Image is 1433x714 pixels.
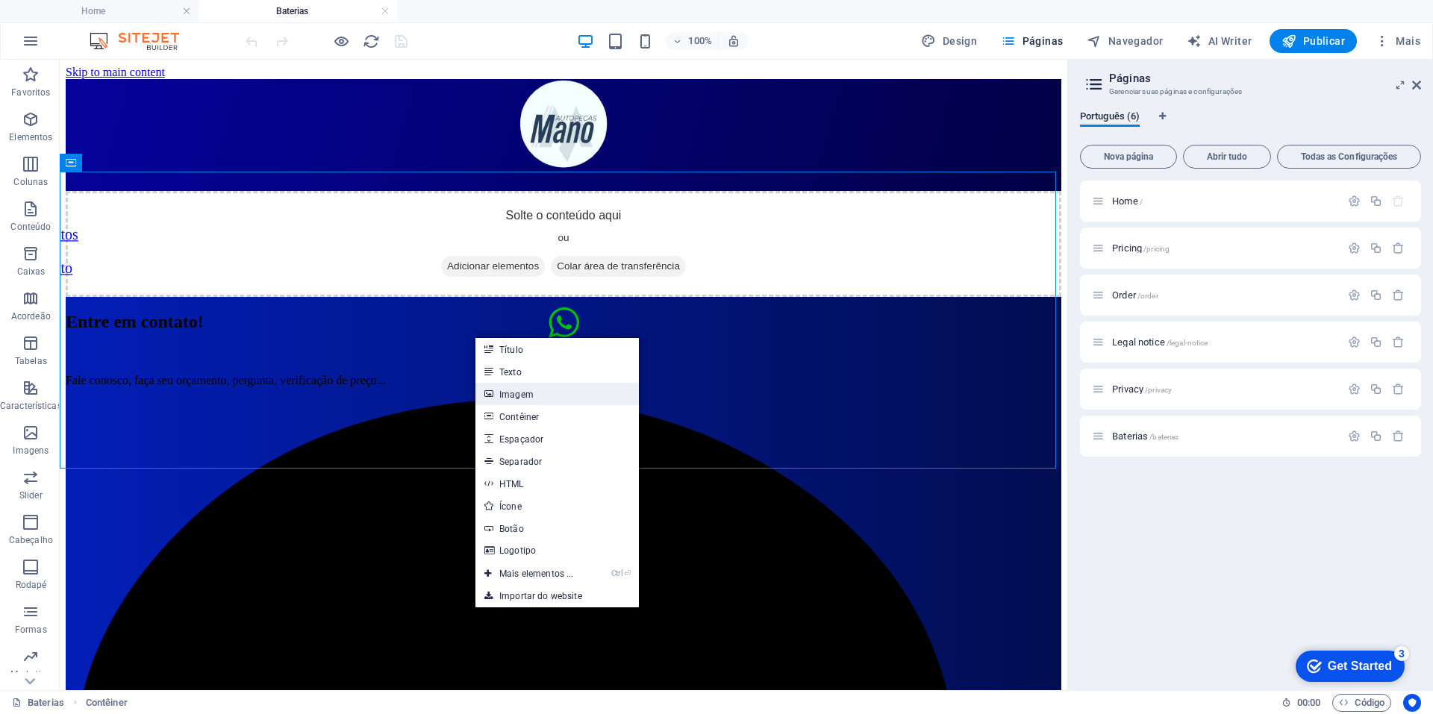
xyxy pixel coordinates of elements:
button: reload [362,32,380,50]
span: Mais [1375,34,1420,48]
div: Duplicar [1370,383,1382,395]
div: Duplicar [1370,289,1382,301]
div: Design (Ctrl+Alt+Y) [915,29,983,53]
a: Botão [475,517,639,539]
div: Home/ [1108,196,1340,206]
button: Publicar [1270,29,1357,53]
span: Abrir tudo [1190,152,1264,161]
p: Elementos [9,131,52,143]
a: Logotipo [475,539,639,562]
a: Separador [475,450,639,472]
a: Texto [475,360,639,383]
span: Navegador [1087,34,1163,48]
nav: breadcrumb [86,694,128,712]
a: Contêiner [475,405,639,428]
p: Favoritos [11,87,50,98]
p: Imagens [13,445,49,457]
span: Código [1339,694,1384,712]
p: Rodapé [16,579,47,591]
div: Remover [1392,383,1405,395]
a: HTML [475,472,639,495]
p: Caixas [17,266,46,278]
div: Get Started [40,16,104,30]
h3: Gerenciar suas páginas e configurações [1109,85,1391,98]
span: /pricing [1143,245,1170,253]
div: Remover [1392,430,1405,442]
button: Código [1332,694,1391,712]
div: Duplicar [1370,336,1382,348]
div: A página inicial não pode ser excluída [1392,195,1405,207]
span: Design [921,34,977,48]
span: Clique para abrir a página [1112,289,1158,301]
p: Slider [19,489,43,501]
p: Acordeão [11,310,51,322]
button: Nova página [1080,145,1177,169]
a: Imagem [475,383,639,405]
div: Duplicar [1370,195,1382,207]
div: Remover [1392,242,1405,254]
a: Espaçador [475,428,639,450]
span: Páginas [1001,34,1063,48]
span: Clique para abrir a página [1112,195,1143,207]
span: AI Writer [1187,34,1252,48]
div: 3 [107,3,122,18]
h4: Baterias [199,3,397,19]
a: Ctrl⏎Mais elementos ... [475,563,583,585]
button: Clique aqui para sair do modo de visualização e continuar editando [332,32,350,50]
button: 100% [666,32,719,50]
p: Conteúdo [10,221,51,233]
p: Marketing [10,668,51,680]
span: : [1308,697,1310,708]
i: ⏎ [624,569,631,578]
div: Configurações [1348,289,1361,301]
a: Título [475,338,639,360]
p: Colunas [13,176,48,188]
div: Remover [1392,336,1405,348]
img: Editor Logo [86,32,198,50]
p: Tabelas [15,355,47,367]
a: Ícone [475,495,639,517]
button: Páginas [995,29,1069,53]
div: Configurações [1348,430,1361,442]
span: /order [1137,292,1158,300]
h6: Tempo de sessão [1281,694,1321,712]
span: /baterias [1149,433,1178,441]
div: Configurações [1348,242,1361,254]
h2: Páginas [1109,72,1421,85]
span: / [1140,198,1143,206]
div: Order/order [1108,290,1340,300]
span: Português (6) [1080,107,1140,128]
a: Skip to main content [6,6,105,19]
button: Todas as Configurações [1277,145,1421,169]
button: AI Writer [1181,29,1258,53]
div: Configurações [1348,383,1361,395]
span: Pricing [1112,242,1170,254]
div: Duplicar [1370,242,1382,254]
span: /legal-notice [1167,339,1208,347]
div: Remover [1392,289,1405,301]
div: Pricing/pricing [1108,243,1340,253]
span: Privacy [1112,383,1172,395]
i: Recarregar página [363,33,380,50]
div: Privacy/privacy [1108,384,1340,394]
div: Solte o conteúdo aqui [6,131,1002,237]
button: Design [915,29,983,53]
h6: 100% [688,32,712,50]
div: Configurações [1348,195,1361,207]
a: Importar do website [475,585,639,607]
div: Baterias/baterias [1108,431,1340,441]
button: Abrir tudo [1183,145,1271,169]
span: Clique para selecionar. Clique duas vezes para editar [86,694,128,712]
span: Todas as Configurações [1284,152,1414,161]
button: Usercentrics [1403,694,1421,712]
i: Ctrl [611,569,623,578]
span: Clique para abrir a página [1112,336,1208,348]
p: Formas [15,624,47,636]
span: Baterias [1112,430,1178,442]
div: Guia de Idiomas [1080,110,1421,139]
div: Duplicar [1370,430,1382,442]
a: Clique para cancelar a seleção. Clique duas vezes para abrir as Páginas [12,694,64,712]
span: Publicar [1281,34,1345,48]
button: Mais [1369,29,1426,53]
span: 00 00 [1297,694,1320,712]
